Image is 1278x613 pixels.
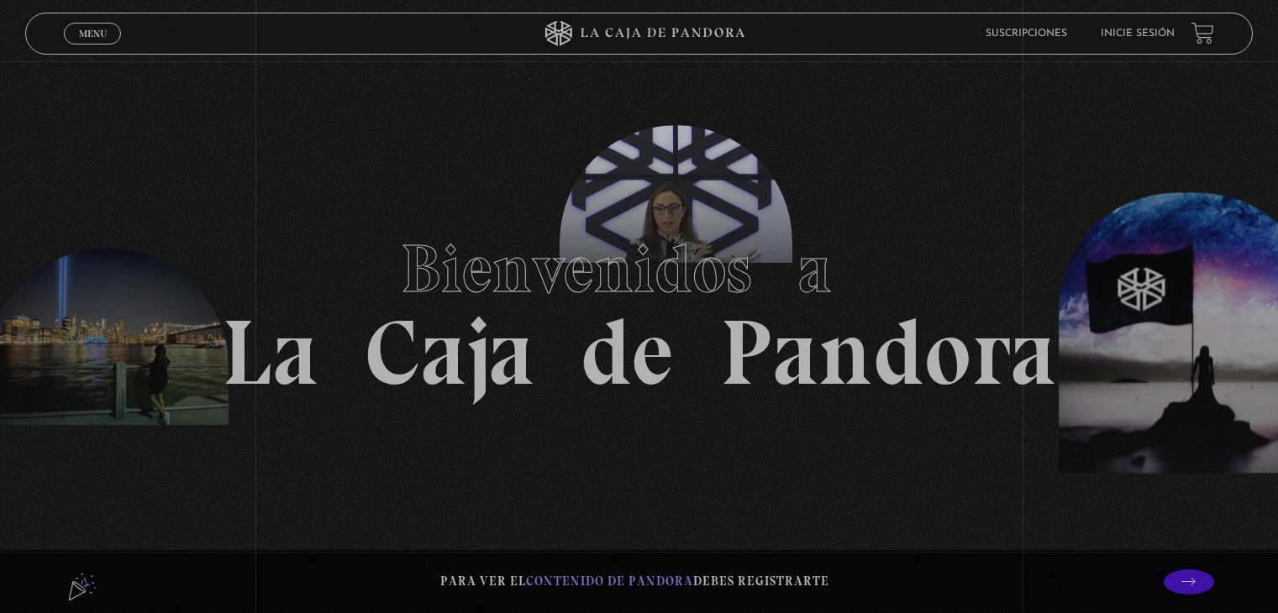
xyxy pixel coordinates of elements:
span: Menu [79,29,107,39]
p: Para ver el debes registrarte [440,570,829,593]
span: Bienvenidos a [401,228,878,309]
a: View your shopping cart [1191,22,1214,45]
a: Suscripciones [986,29,1067,39]
span: contenido de Pandora [526,574,693,589]
h1: La Caja de Pandora [222,214,1056,399]
span: Cerrar [73,42,113,54]
a: Inicie sesión [1101,29,1175,39]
